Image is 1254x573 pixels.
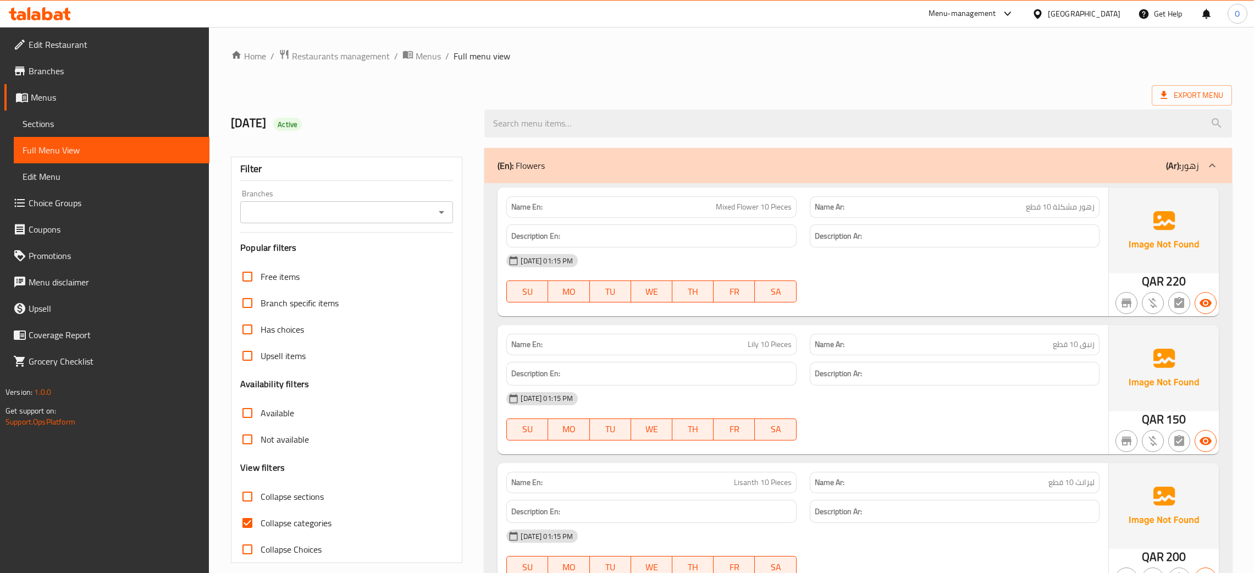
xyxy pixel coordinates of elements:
[4,58,209,84] a: Branches
[261,406,294,420] span: Available
[511,339,543,350] strong: Name En:
[1166,409,1186,430] span: 150
[240,461,285,474] h3: View filters
[484,148,1232,183] div: (En): Flowers(Ar):زهور
[1166,271,1186,292] span: 220
[511,367,560,381] strong: Description En:
[1142,409,1164,430] span: QAR
[516,256,577,266] span: [DATE] 01:15 PM
[454,49,510,63] span: Full menu view
[506,418,548,440] button: SU
[29,355,201,368] span: Grocery Checklist
[261,349,306,362] span: Upsell items
[672,280,714,302] button: TH
[240,241,453,254] h3: Popular filters
[1142,430,1164,452] button: Purchased item
[4,190,209,216] a: Choice Groups
[1109,463,1219,549] img: Ae5nvW7+0k+MAAAAAElFTkSuQmCC
[14,111,209,137] a: Sections
[594,284,627,300] span: TU
[1026,201,1095,213] span: زهور مشكلة 10 قطع
[394,49,398,63] li: /
[434,205,449,220] button: Open
[516,531,577,542] span: [DATE] 01:15 PM
[29,223,201,236] span: Coupons
[548,280,589,302] button: MO
[718,421,750,437] span: FR
[672,418,714,440] button: TH
[261,490,324,503] span: Collapse sections
[29,196,201,210] span: Choice Groups
[677,284,709,300] span: TH
[590,280,631,302] button: TU
[29,276,201,289] span: Menu disclaimer
[506,280,548,302] button: SU
[261,270,300,283] span: Free items
[29,302,201,315] span: Upsell
[929,7,996,20] div: Menu-management
[734,477,792,488] span: Lisanth 10 Pieces
[261,296,339,310] span: Branch specific items
[511,421,544,437] span: SU
[1142,271,1164,292] span: QAR
[31,91,201,104] span: Menus
[5,415,75,429] a: Support.OpsPlatform
[516,393,577,404] span: [DATE] 01:15 PM
[402,49,441,63] a: Menus
[1195,292,1217,314] button: Available
[1166,546,1186,568] span: 200
[5,385,32,399] span: Version:
[273,118,302,131] div: Active
[716,201,792,213] span: Mixed Flower 10 Pieces
[815,339,844,350] strong: Name Ar:
[4,269,209,295] a: Menu disclaimer
[511,229,560,243] strong: Description En:
[29,64,201,78] span: Branches
[511,201,543,213] strong: Name En:
[240,378,309,390] h3: Availability filters
[1195,430,1217,452] button: Available
[1168,292,1190,314] button: Not has choices
[1053,339,1095,350] span: زنبق 10 قطع
[231,49,266,63] a: Home
[815,505,862,519] strong: Description Ar:
[1168,430,1190,452] button: Not has choices
[748,339,792,350] span: Lily 10 Pieces
[759,284,792,300] span: SA
[279,49,390,63] a: Restaurants management
[1235,8,1240,20] span: O
[29,328,201,341] span: Coverage Report
[553,284,585,300] span: MO
[261,323,304,336] span: Has choices
[416,49,441,63] span: Menus
[636,284,668,300] span: WE
[755,280,796,302] button: SA
[4,295,209,322] a: Upsell
[261,516,332,530] span: Collapse categories
[1109,188,1219,273] img: Ae5nvW7+0k+MAAAAAElFTkSuQmCC
[4,216,209,243] a: Coupons
[815,367,862,381] strong: Description Ar:
[631,280,672,302] button: WE
[1115,292,1137,314] button: Not branch specific item
[590,418,631,440] button: TU
[815,229,862,243] strong: Description Ar:
[553,421,585,437] span: MO
[4,348,209,374] a: Grocery Checklist
[815,477,844,488] strong: Name Ar:
[4,31,209,58] a: Edit Restaurant
[1152,85,1232,106] span: Export Menu
[718,284,750,300] span: FR
[636,421,668,437] span: WE
[755,418,796,440] button: SA
[714,418,755,440] button: FR
[14,137,209,163] a: Full Menu View
[261,433,309,446] span: Not available
[29,38,201,51] span: Edit Restaurant
[1161,89,1223,102] span: Export Menu
[14,163,209,190] a: Edit Menu
[1142,292,1164,314] button: Purchased item
[631,418,672,440] button: WE
[292,49,390,63] span: Restaurants management
[1142,546,1164,568] span: QAR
